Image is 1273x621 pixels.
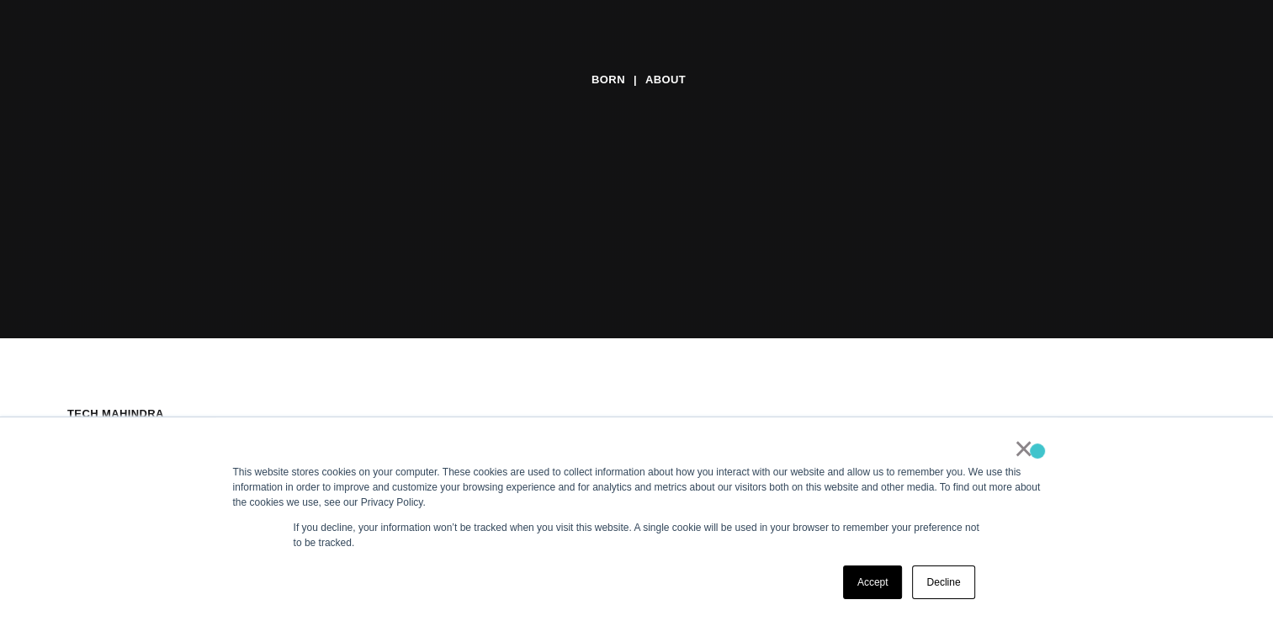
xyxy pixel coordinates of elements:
[591,67,625,93] a: BORN
[233,464,1041,510] div: This website stores cookies on your computer. These cookies are used to collect information about...
[294,520,980,550] p: If you decline, your information won’t be tracked when you visit this website. A single cookie wi...
[645,67,686,93] a: About
[843,565,903,599] a: Accept
[67,406,164,422] div: Tech Mahindra
[1014,441,1034,456] a: ×
[912,565,974,599] a: Decline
